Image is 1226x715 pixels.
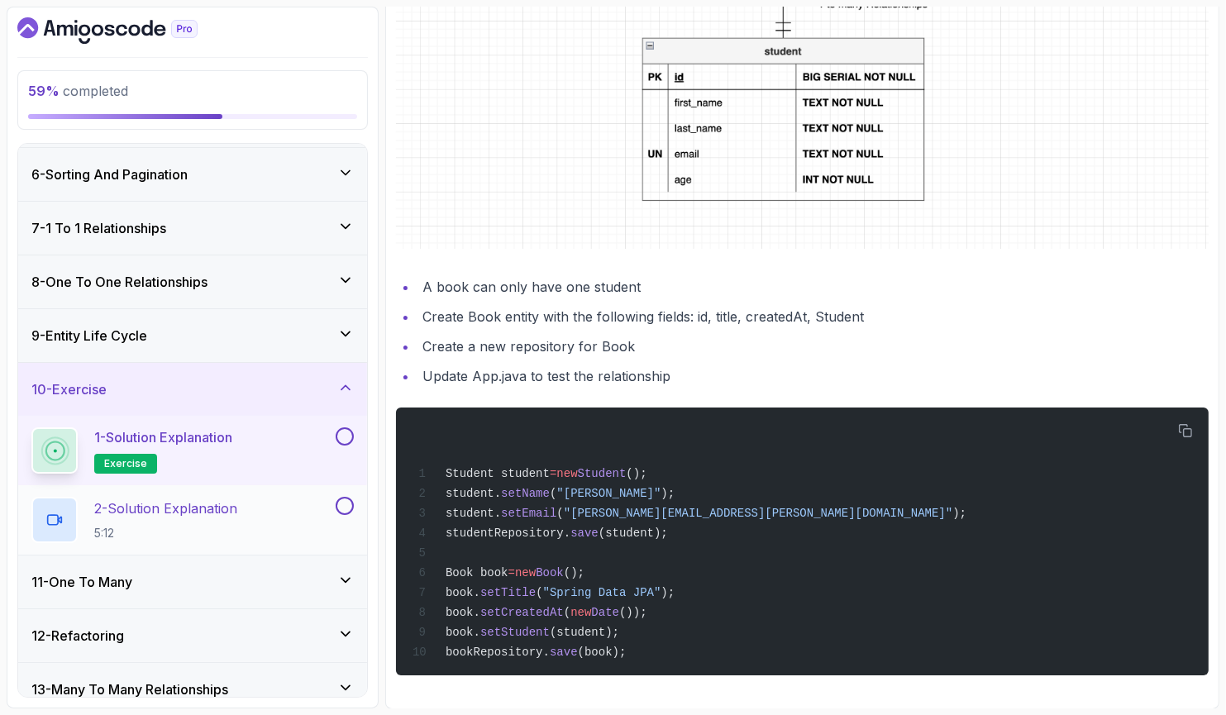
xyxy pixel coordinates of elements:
span: (); [564,566,584,579]
span: setStudent [480,626,550,639]
span: "[PERSON_NAME][EMAIL_ADDRESS][PERSON_NAME][DOMAIN_NAME]" [564,507,952,520]
h3: 9 - Entity Life Cycle [31,326,147,346]
span: ); [661,487,675,500]
h3: 10 - Exercise [31,379,107,399]
span: ( [550,487,556,500]
button: 9-Entity Life Cycle [18,309,367,362]
span: book. [446,606,480,619]
span: ( [564,606,570,619]
span: ); [661,586,675,599]
span: (book); [578,646,627,659]
li: Create a new repository for Book [417,335,1209,358]
span: = [508,566,515,579]
span: completed [28,83,128,99]
span: ( [536,586,542,599]
span: bookRepository. [446,646,550,659]
button: 12-Refactoring [18,609,367,662]
p: 1 - Solution Explanation [94,427,232,447]
span: book. [446,626,480,639]
p: 2 - Solution Explanation [94,498,237,518]
span: setName [501,487,550,500]
span: save [570,527,599,540]
button: 1-Solution Explanationexercise [31,427,354,474]
span: Book [536,566,564,579]
button: 8-One To One Relationships [18,255,367,308]
span: setEmail [501,507,556,520]
h3: 13 - Many To Many Relationships [31,679,228,699]
h3: 12 - Refactoring [31,626,124,646]
span: ()); [619,606,647,619]
li: Create Book entity with the following fields: id, title, createdAt, Student [417,305,1209,328]
span: = [550,467,556,480]
li: A book can only have one student [417,275,1209,298]
span: studentRepository. [446,527,570,540]
span: Date [591,606,619,619]
h3: 8 - One To One Relationships [31,272,208,292]
span: Book book [446,566,508,579]
button: 2-Solution Explanation5:12 [31,497,354,543]
span: student. [446,487,501,500]
span: setTitle [480,586,536,599]
span: 59 % [28,83,60,99]
span: "[PERSON_NAME]" [556,487,661,500]
button: 7-1 To 1 Relationships [18,202,367,255]
span: student. [446,507,501,520]
button: 10-Exercise [18,363,367,416]
span: new [515,566,536,579]
h3: 11 - One To Many [31,572,132,592]
span: new [570,606,591,619]
span: "Spring Data JPA" [543,586,661,599]
span: book. [446,586,480,599]
h3: 7 - 1 To 1 Relationships [31,218,166,238]
span: ( [556,507,563,520]
p: 5:12 [94,525,237,541]
span: (); [626,467,646,480]
button: 11-One To Many [18,555,367,608]
span: exercise [104,457,147,470]
span: save [550,646,578,659]
span: setCreatedAt [480,606,564,619]
span: (student); [599,527,668,540]
button: 6-Sorting And Pagination [18,148,367,201]
a: Dashboard [17,17,236,44]
span: Student student [446,467,550,480]
span: new [556,467,577,480]
h3: 6 - Sorting And Pagination [31,164,188,184]
span: (student); [550,626,619,639]
span: Student [578,467,627,480]
span: ); [952,507,966,520]
li: Update App.java to test the relationship [417,365,1209,388]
